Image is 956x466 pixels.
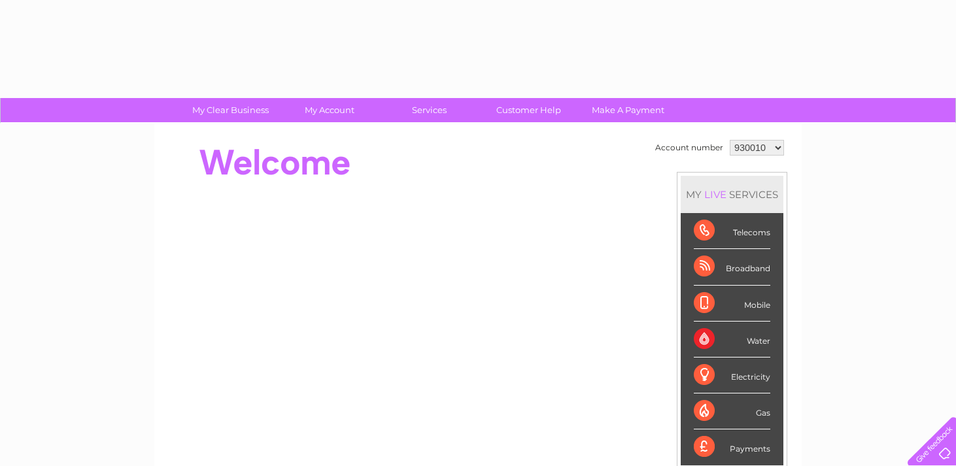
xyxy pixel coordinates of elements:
div: Telecoms [694,213,770,249]
div: Gas [694,393,770,429]
a: Customer Help [475,98,583,122]
a: Services [375,98,483,122]
td: Account number [652,137,726,159]
div: Water [694,322,770,358]
a: Make A Payment [574,98,682,122]
div: Payments [694,429,770,465]
div: LIVE [702,188,729,201]
a: My Clear Business [177,98,284,122]
div: MY SERVICES [681,176,783,213]
a: My Account [276,98,384,122]
div: Electricity [694,358,770,393]
div: Broadband [694,249,770,285]
div: Mobile [694,286,770,322]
